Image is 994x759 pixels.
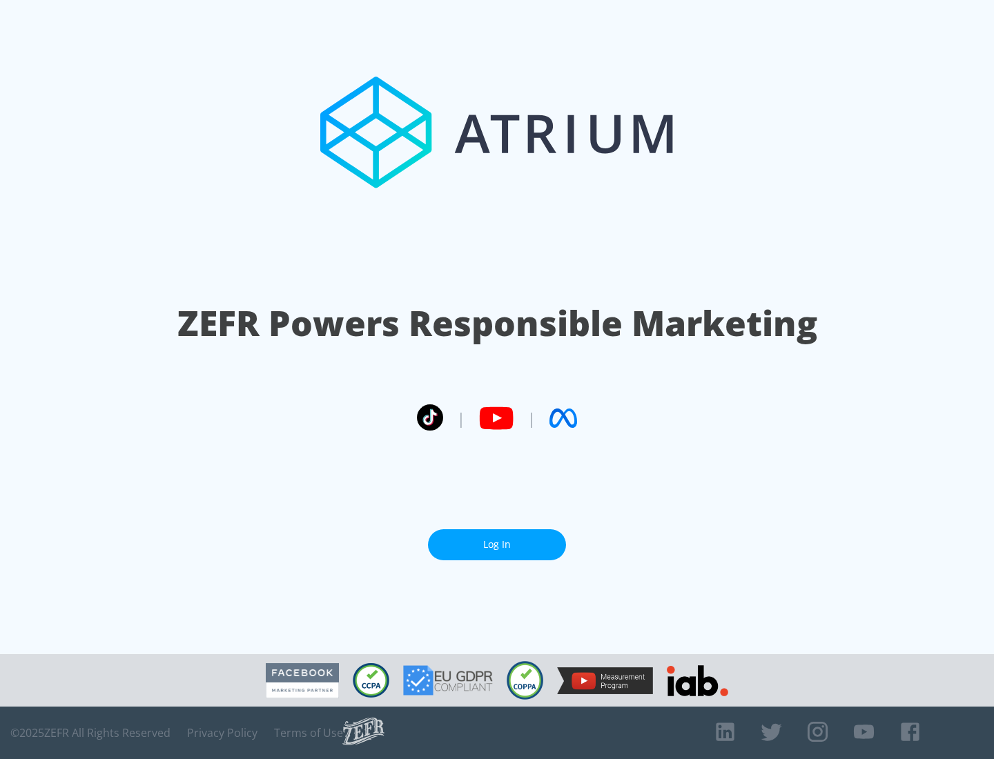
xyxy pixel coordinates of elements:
a: Terms of Use [274,726,343,740]
img: Facebook Marketing Partner [266,663,339,698]
span: © 2025 ZEFR All Rights Reserved [10,726,170,740]
a: Log In [428,529,566,560]
img: GDPR Compliant [403,665,493,696]
a: Privacy Policy [187,726,257,740]
img: COPPA Compliant [507,661,543,700]
img: CCPA Compliant [353,663,389,698]
img: IAB [667,665,728,696]
span: | [457,408,465,428]
img: YouTube Measurement Program [557,667,653,694]
span: | [527,408,536,428]
h1: ZEFR Powers Responsible Marketing [177,299,817,347]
